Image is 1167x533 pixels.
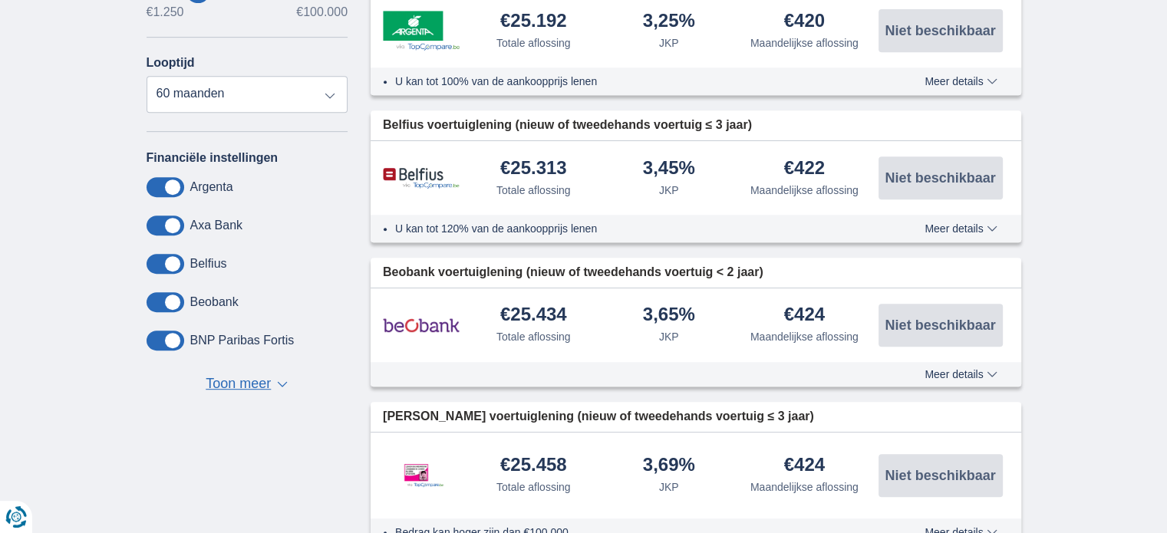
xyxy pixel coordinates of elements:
[147,6,184,18] span: €1.250
[750,479,859,495] div: Maandelijkse aflossing
[496,479,571,495] div: Totale aflossing
[750,183,859,198] div: Maandelijkse aflossing
[496,35,571,51] div: Totale aflossing
[925,223,997,234] span: Meer details
[395,221,869,236] li: U kan tot 120% van de aankoopprijs lenen
[885,469,995,482] span: Niet beschikbaar
[913,368,1008,380] button: Meer details
[190,219,242,232] label: Axa Bank
[784,456,825,476] div: €424
[643,456,695,476] div: 3,69%
[643,12,695,32] div: 3,25%
[383,448,460,503] img: product.pl.alt Leemans Kredieten
[190,334,295,347] label: BNP Paribas Fortis
[296,6,348,18] span: €100.000
[206,374,271,394] span: Toon meer
[784,159,825,179] div: €422
[913,75,1008,87] button: Meer details
[659,35,679,51] div: JKP
[879,454,1003,497] button: Niet beschikbaar
[925,76,997,87] span: Meer details
[500,12,567,32] div: €25.192
[659,183,679,198] div: JKP
[383,167,460,189] img: product.pl.alt Belfius
[500,159,567,179] div: €25.313
[913,222,1008,235] button: Meer details
[147,56,195,70] label: Looptijd
[383,408,814,426] span: [PERSON_NAME] voertuiglening (nieuw of tweedehands voertuig ≤ 3 jaar)
[885,171,995,185] span: Niet beschikbaar
[395,74,869,89] li: U kan tot 100% van de aankoopprijs lenen
[500,456,567,476] div: €25.458
[201,373,292,395] button: Toon meer ▼
[659,479,679,495] div: JKP
[659,329,679,344] div: JKP
[190,180,233,194] label: Argenta
[784,305,825,326] div: €424
[383,11,460,51] img: product.pl.alt Argenta
[750,329,859,344] div: Maandelijkse aflossing
[879,156,1003,199] button: Niet beschikbaar
[885,24,995,38] span: Niet beschikbaar
[879,304,1003,347] button: Niet beschikbaar
[750,35,859,51] div: Maandelijkse aflossing
[277,381,288,387] span: ▼
[383,264,763,281] span: Beobank voertuiglening (nieuw of tweedehands voertuig < 2 jaar)
[643,159,695,179] div: 3,45%
[879,9,1003,52] button: Niet beschikbaar
[383,117,752,134] span: Belfius voertuiglening (nieuw of tweedehands voertuig ≤ 3 jaar)
[496,329,571,344] div: Totale aflossing
[190,295,239,309] label: Beobank
[383,306,460,344] img: product.pl.alt Beobank
[643,305,695,326] div: 3,65%
[500,305,567,326] div: €25.434
[496,183,571,198] div: Totale aflossing
[147,151,279,165] label: Financiële instellingen
[784,12,825,32] div: €420
[190,257,227,271] label: Belfius
[925,369,997,380] span: Meer details
[885,318,995,332] span: Niet beschikbaar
